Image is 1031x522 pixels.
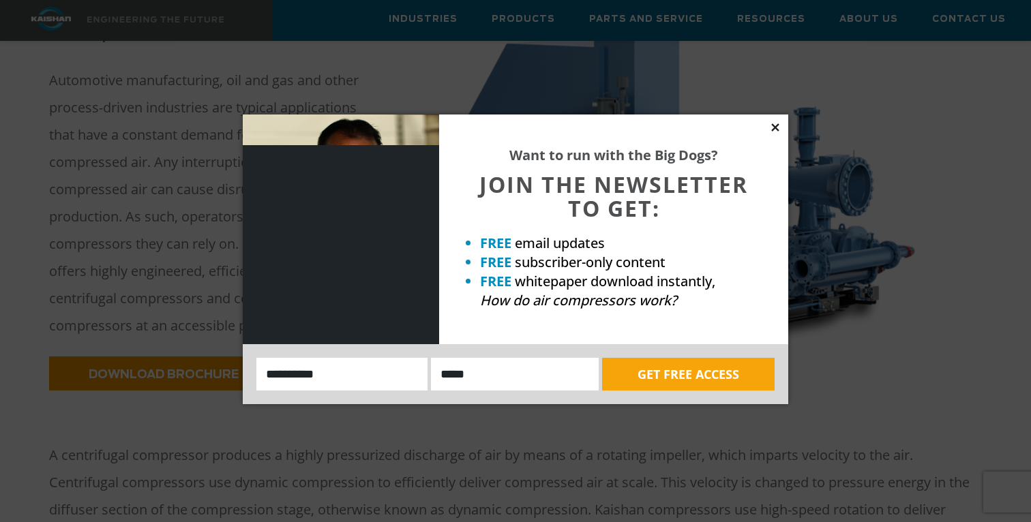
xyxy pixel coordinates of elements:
[480,253,511,271] strong: FREE
[602,358,775,390] button: GET FREE ACCESS
[256,358,428,390] input: Name:
[509,146,718,164] strong: Want to run with the Big Dogs?
[515,272,715,290] span: whitepaper download instantly,
[480,291,677,309] em: How do air compressors work?
[480,272,511,290] strong: FREE
[480,234,511,252] strong: FREE
[515,234,605,252] span: email updates
[431,358,599,390] input: Email
[479,170,748,223] span: JOIN THE NEWSLETTER TO GET:
[515,253,666,271] span: subscriber-only content
[769,121,781,134] button: Close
